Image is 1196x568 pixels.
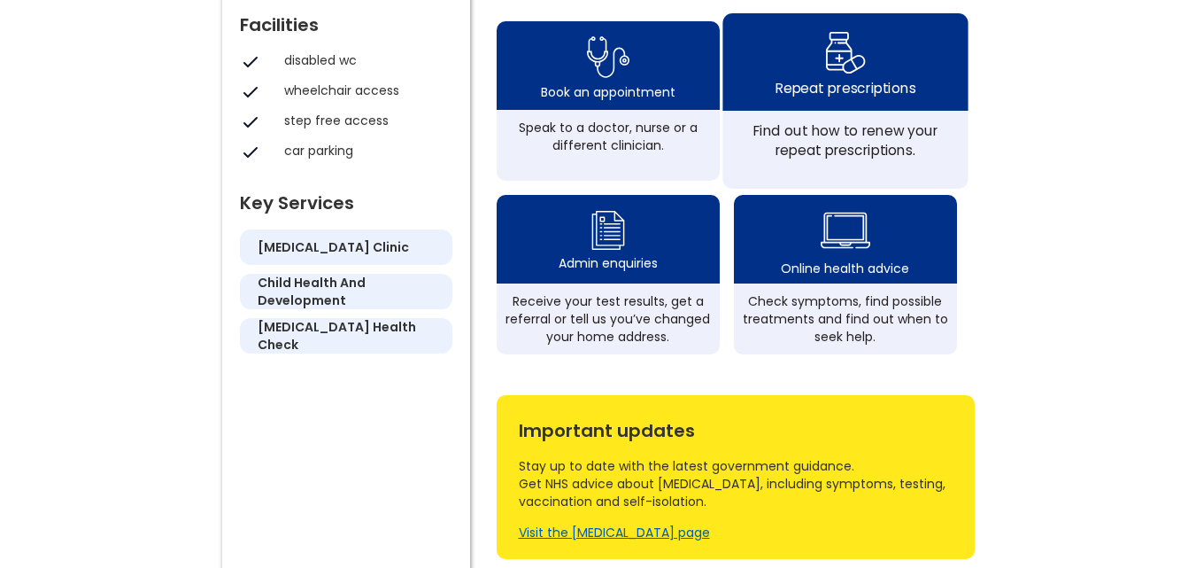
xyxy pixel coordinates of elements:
div: disabled wc [284,51,444,69]
img: health advice icon [821,201,870,260]
div: Stay up to date with the latest government guidance. Get NHS advice about [MEDICAL_DATA], includi... [519,457,953,510]
div: step free access [284,112,444,129]
div: Find out how to renew your repeat prescriptions. [732,121,958,160]
img: book appointment icon [587,31,629,83]
a: repeat prescription iconRepeat prescriptionsFind out how to renew your repeat prescriptions. [722,13,968,189]
div: Online health advice [781,260,909,277]
a: Visit the [MEDICAL_DATA] page [519,524,710,541]
h5: child health and development [258,274,435,309]
div: wheelchair access [284,82,444,99]
h5: [MEDICAL_DATA] clinic [258,238,409,256]
div: Key Services [240,185,452,212]
div: Speak to a doctor, nurse or a different clinician. [505,119,711,154]
div: car parking [284,142,444,160]
div: Receive your test results, get a referral or tell us you’ve changed your home address. [505,292,711,346]
div: Book an appointment [541,83,675,101]
a: book appointment icon Book an appointmentSpeak to a doctor, nurse or a different clinician. [497,21,720,181]
div: Facilities [240,7,452,34]
h5: [MEDICAL_DATA] health check [258,318,435,354]
img: admin enquiry icon [589,206,628,254]
div: Check symptoms, find possible treatments and find out when to seek help. [743,292,948,346]
div: Repeat prescriptions [775,78,914,97]
img: repeat prescription icon [824,27,866,78]
div: Admin enquiries [559,254,658,272]
div: Important updates [519,413,953,440]
a: admin enquiry iconAdmin enquiriesReceive your test results, get a referral or tell us you’ve chan... [497,195,720,354]
a: health advice iconOnline health adviceCheck symptoms, find possible treatments and find out when ... [734,195,957,354]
